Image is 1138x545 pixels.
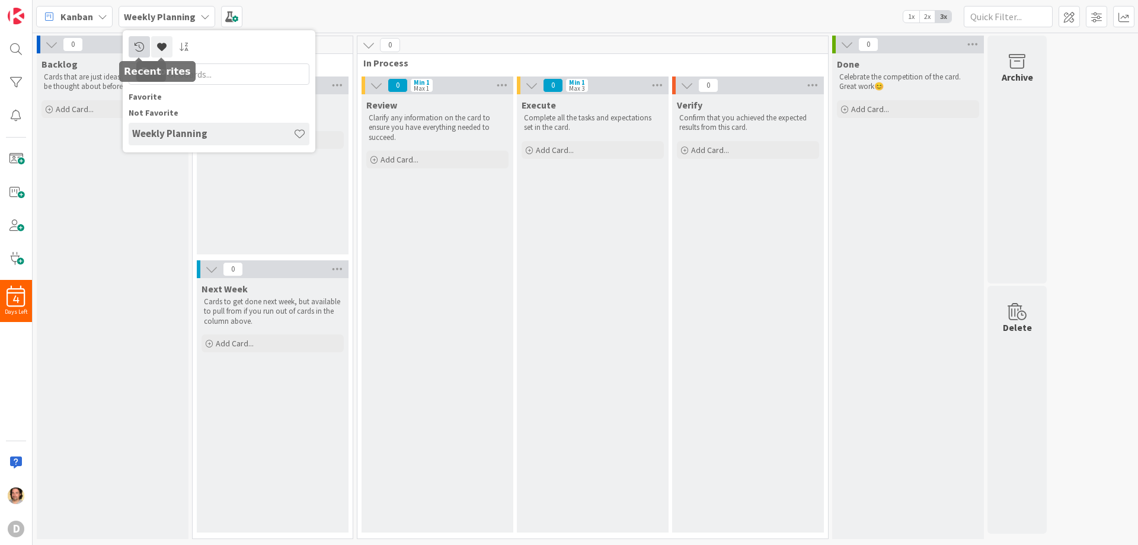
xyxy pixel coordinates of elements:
div: Max 1 [414,85,429,91]
span: Execute [522,99,556,111]
span: 0 [380,38,400,52]
span: Add Card... [56,104,94,114]
span: Backlog [41,58,78,70]
span: 0 [698,78,718,93]
img: EC [8,487,24,504]
img: Visit kanbanzone.com [8,8,24,24]
span: Verify [677,99,702,111]
p: Clarify any information on the card to ensure you have everything needed to succeed. [369,113,506,142]
span: 4 [13,295,20,304]
span: Done [837,58,859,70]
div: Max 3 [569,85,584,91]
span: 😊 [874,81,884,91]
p: Confirm that you achieved the expected results from this card. [679,113,817,133]
span: 0 [388,78,408,93]
p: Celebrate the competition of the card. Great work [839,72,977,92]
p: Cards to get done next week, but available to pull from if you run out of cards in the column above. [204,297,341,326]
div: Not Favorite [129,107,309,119]
span: 2x [919,11,935,23]
span: Add Card... [536,145,574,155]
span: 0 [543,78,563,93]
span: Add Card... [216,338,254,349]
div: Min 1 [569,79,585,85]
span: 0 [63,37,83,52]
input: Search for boards... [129,63,309,85]
span: 3x [935,11,951,23]
input: Quick Filter... [964,6,1053,27]
span: 1x [903,11,919,23]
b: Weekly Planning [124,11,196,23]
div: Favorite [129,91,309,103]
div: Delete [1003,320,1032,334]
div: D [8,521,24,537]
h5: Recent [124,66,161,77]
span: Add Card... [381,154,418,165]
span: Add Card... [851,104,889,114]
span: Next Week [202,283,248,295]
span: 0 [223,262,243,276]
p: Complete all the tasks and expectations set in the card. [524,113,661,133]
span: Kanban [60,9,93,24]
div: Archive [1002,70,1033,84]
span: Review [366,99,397,111]
span: In Process [363,57,813,69]
span: 0 [858,37,878,52]
span: Add Card... [691,145,729,155]
div: Min 1 [414,79,430,85]
p: Cards that are just ideas and still need to be thought about before getting started. [44,72,181,92]
h4: Weekly Planning [132,128,293,139]
h5: Favorites [141,66,191,77]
